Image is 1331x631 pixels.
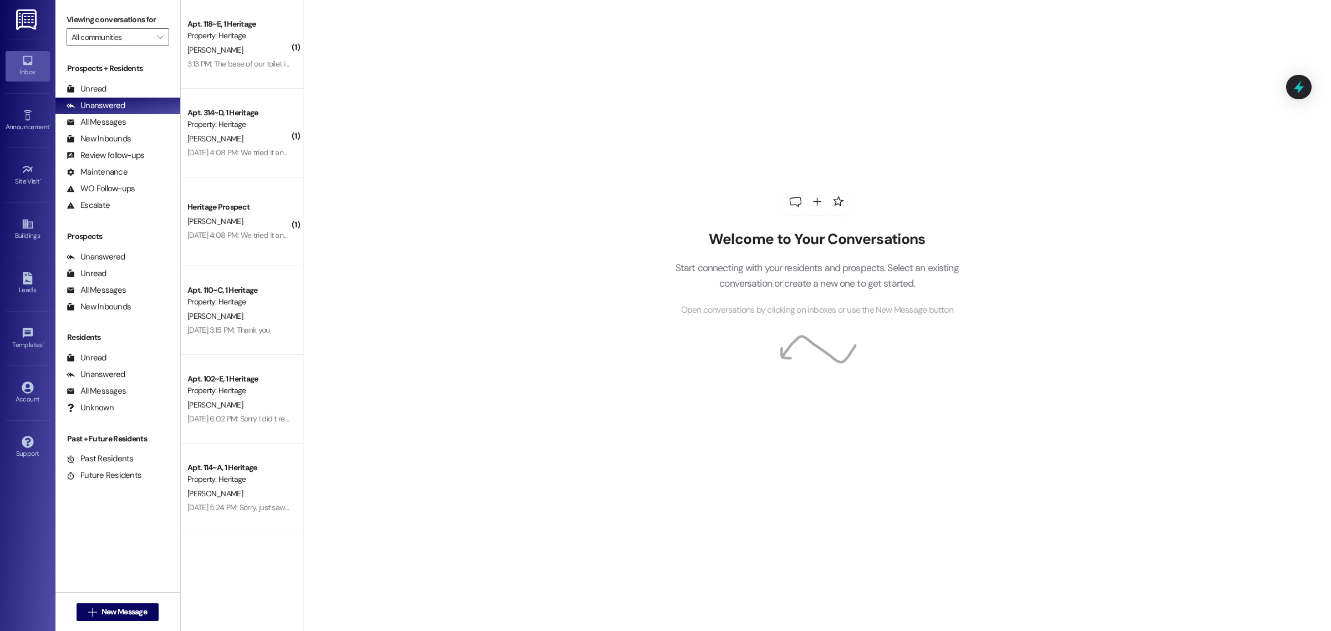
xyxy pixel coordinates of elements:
[6,324,50,354] a: Templates •
[67,200,110,211] div: Escalate
[101,606,147,618] span: New Message
[67,352,106,364] div: Unread
[187,201,290,213] div: Heritage Prospect
[67,11,169,28] label: Viewing conversations for
[55,63,180,74] div: Prospects + Residents
[6,269,50,299] a: Leads
[67,183,135,195] div: WO Follow-ups
[67,116,126,128] div: All Messages
[681,303,953,317] span: Open conversations by clicking on inboxes or use the New Message button
[187,284,290,296] div: Apt. 110~C, 1 Heritage
[16,9,39,30] img: ResiDesk Logo
[187,502,355,512] div: [DATE] 5:24 PM: Sorry, just saw this and just signed it
[6,432,50,462] a: Support
[67,453,134,465] div: Past Residents
[6,51,50,81] a: Inbox
[6,378,50,408] a: Account
[187,414,307,424] div: [DATE] 6:02 PM: Sorry I did t read this
[187,147,462,157] div: [DATE] 4:08 PM: We tried it and it didn't work. Is there something wrong with the door?
[72,28,151,46] input: All communities
[187,325,270,335] div: [DATE] 3:15 PM: Thank you
[67,385,126,397] div: All Messages
[67,301,131,313] div: New Inbounds
[187,107,290,119] div: Apt. 314~D, 1 Heritage
[67,150,144,161] div: Review follow-ups
[67,251,125,263] div: Unanswered
[67,369,125,380] div: Unanswered
[157,33,163,42] i: 
[187,296,290,308] div: Property: Heritage
[187,119,290,130] div: Property: Heritage
[67,100,125,111] div: Unanswered
[6,160,50,190] a: Site Visit •
[187,488,243,498] span: [PERSON_NAME]
[67,268,106,279] div: Unread
[187,216,243,226] span: [PERSON_NAME]
[6,215,50,245] a: Buildings
[55,332,180,343] div: Residents
[187,59,418,69] div: 3:13 PM: The base of our toilet is leaking. Has it had this problem before?
[67,470,141,481] div: Future Residents
[187,45,243,55] span: [PERSON_NAME]
[187,311,243,321] span: [PERSON_NAME]
[187,385,290,396] div: Property: Heritage
[187,462,290,474] div: Apt. 114~A, 1 Heritage
[187,474,290,485] div: Property: Heritage
[67,166,128,178] div: Maintenance
[187,30,290,42] div: Property: Heritage
[43,339,44,347] span: •
[187,18,290,30] div: Apt. 118~E, 1 Heritage
[187,373,290,385] div: Apt. 102~E, 1 Heritage
[77,603,159,621] button: New Message
[658,231,976,248] h2: Welcome to Your Conversations
[187,134,243,144] span: [PERSON_NAME]
[55,231,180,242] div: Prospects
[187,400,243,410] span: [PERSON_NAME]
[658,260,976,292] p: Start connecting with your residents and prospects. Select an existing conversation or create a n...
[187,551,290,562] div: Apt. 205~D, 1 Heritage
[187,230,462,240] div: [DATE] 4:08 PM: We tried it and it didn't work. Is there something wrong with the door?
[67,402,114,414] div: Unknown
[49,121,51,129] span: •
[40,176,42,184] span: •
[55,433,180,445] div: Past + Future Residents
[67,133,131,145] div: New Inbounds
[67,284,126,296] div: All Messages
[67,83,106,95] div: Unread
[88,608,96,617] i: 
